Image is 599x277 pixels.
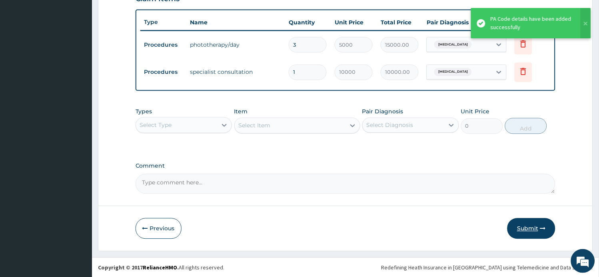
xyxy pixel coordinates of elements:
label: Comment [136,163,556,170]
th: Type [140,15,186,30]
th: Unit Price [331,14,377,30]
textarea: Type your message and hit 'Enter' [4,189,152,217]
th: Pair Diagnosis [423,14,511,30]
td: Procedures [140,65,186,80]
div: Chat with us now [42,45,134,55]
td: phototherapy/day [186,37,285,53]
button: Submit [507,218,555,239]
strong: Copyright © 2017 . [98,264,179,271]
div: Minimize live chat window [131,4,150,23]
div: PA Code details have been added successfully [491,15,573,32]
div: Redefining Heath Insurance in [GEOGRAPHIC_DATA] using Telemedicine and Data Science! [381,264,593,272]
button: Previous [136,218,182,239]
td: Procedures [140,38,186,52]
img: d_794563401_company_1708531726252_794563401 [15,40,32,60]
button: Add [505,118,547,134]
label: Pair Diagnosis [362,108,403,116]
a: RelianceHMO [143,264,177,271]
span: We're online! [46,86,110,166]
th: Quantity [285,14,331,30]
div: Select Diagnosis [367,121,413,129]
label: Item [234,108,248,116]
label: Types [136,109,152,115]
th: Total Price [377,14,423,30]
span: [MEDICAL_DATA] [434,68,472,76]
span: [MEDICAL_DATA] [434,41,472,49]
th: Name [186,14,285,30]
label: Unit Price [461,108,490,116]
td: specialist consultation [186,64,285,80]
div: Select Type [140,121,172,129]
